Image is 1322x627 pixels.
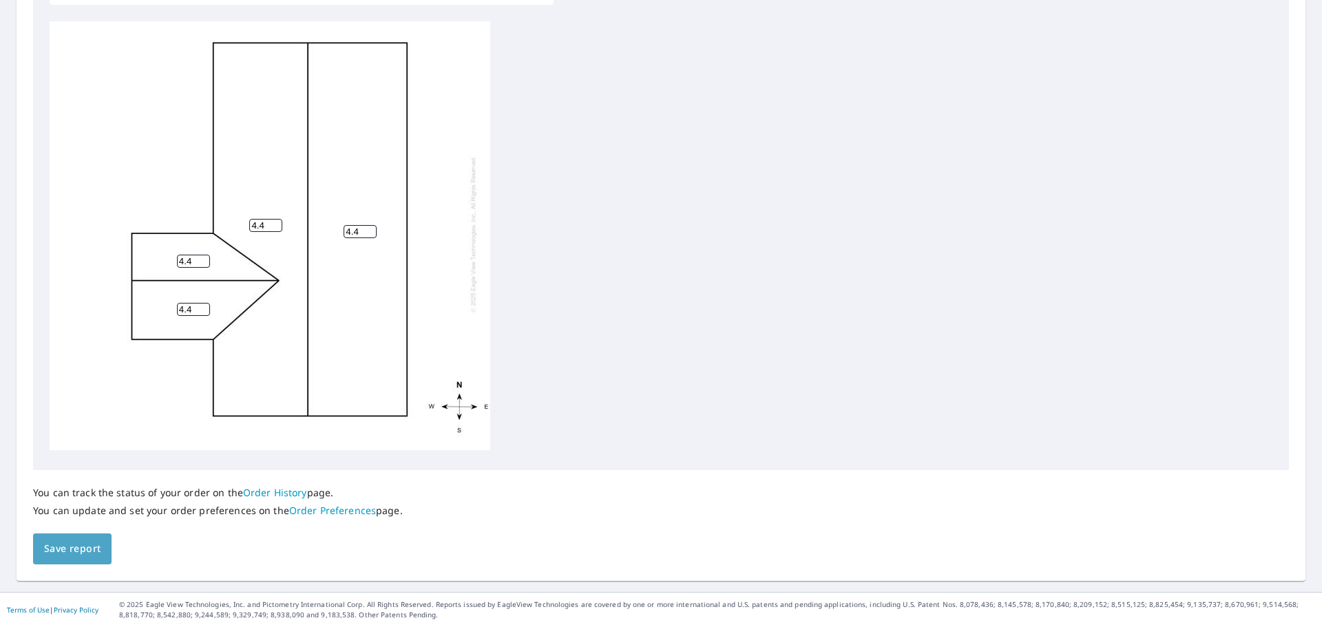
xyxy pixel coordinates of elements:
[289,504,376,517] a: Order Preferences
[119,599,1315,620] p: © 2025 Eagle View Technologies, Inc. and Pictometry International Corp. All Rights Reserved. Repo...
[33,487,403,499] p: You can track the status of your order on the page.
[243,486,307,499] a: Order History
[7,606,98,614] p: |
[7,605,50,615] a: Terms of Use
[33,504,403,517] p: You can update and set your order preferences on the page.
[33,533,112,564] button: Save report
[54,605,98,615] a: Privacy Policy
[44,540,101,557] span: Save report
